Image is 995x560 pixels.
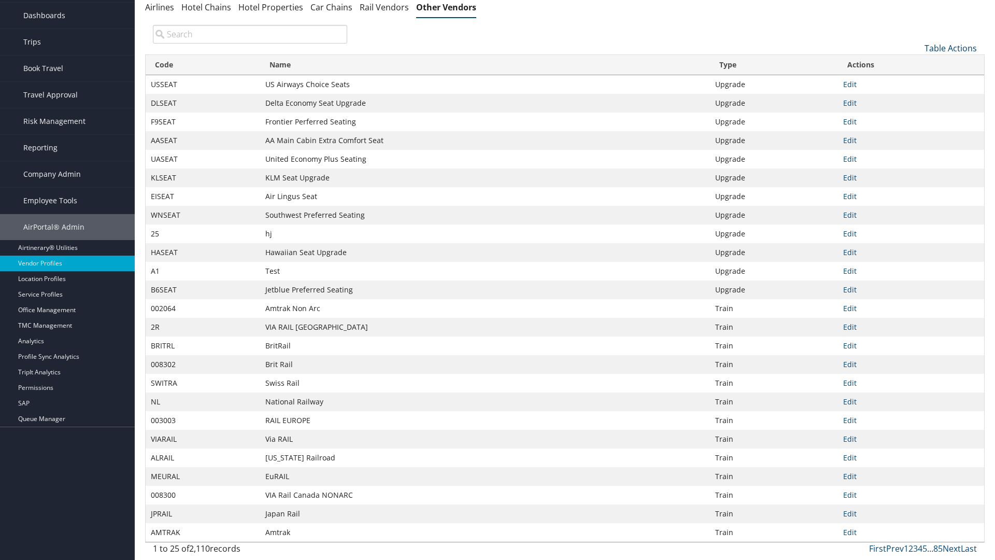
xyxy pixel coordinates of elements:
[843,135,857,145] a: Edit
[843,247,857,257] a: Edit
[710,187,837,206] td: Upgrade
[260,523,710,542] td: Amtrak
[710,243,837,262] td: Upgrade
[153,25,347,44] input: Search
[710,55,837,75] th: Type: activate to sort column ascending
[933,543,943,554] a: 85
[843,266,857,276] a: Edit
[23,82,78,108] span: Travel Approval
[843,527,857,537] a: Edit
[904,543,908,554] a: 1
[238,2,303,13] a: Hotel Properties
[146,206,260,225] td: WNSEAT
[843,285,857,295] a: Edit
[310,2,352,13] a: Car Chains
[260,486,710,505] td: VIA Rail Canada NONARC
[710,318,837,337] td: Train
[260,430,710,449] td: Via RAIL
[710,486,837,505] td: Train
[843,509,857,519] a: Edit
[23,55,63,81] span: Book Travel
[260,355,710,374] td: Brit Rail
[843,471,857,481] a: Edit
[260,187,710,206] td: Air Lingus Seat
[146,262,260,281] td: A1
[908,543,913,554] a: 2
[961,543,977,554] a: Last
[843,98,857,108] a: Edit
[843,79,857,89] a: Edit
[710,523,837,542] td: Train
[260,467,710,486] td: EuRAIL
[710,131,837,150] td: Upgrade
[146,225,260,243] td: 25
[146,355,260,374] td: 008302
[918,543,922,554] a: 4
[146,374,260,393] td: SWITRA
[710,75,837,94] td: Upgrade
[146,281,260,299] td: B6SEAT
[146,449,260,467] td: ALRAIL
[416,2,476,13] a: Other Vendors
[260,113,710,131] td: Frontier Perferred Seating
[146,150,260,169] td: UASEAT
[260,169,710,187] td: KLM Seat Upgrade
[146,113,260,131] td: F9SEAT
[260,411,710,430] td: RAIL EUROPE
[146,131,260,150] td: AASEAT
[146,505,260,523] td: JPRAIL
[710,355,837,374] td: Train
[146,187,260,206] td: EISEAT
[843,397,857,407] a: Edit
[843,173,857,183] a: Edit
[146,55,260,75] th: Code: activate to sort column ascending
[843,322,857,332] a: Edit
[145,2,174,13] a: Airlines
[710,150,837,169] td: Upgrade
[146,243,260,262] td: HASEAT
[260,281,710,299] td: Jetblue Preferred Seating
[23,161,81,187] span: Company Admin
[146,299,260,318] td: 002064
[146,523,260,542] td: AMTRAK
[146,337,260,355] td: BRITRL
[153,542,347,560] div: 1 to 25 of records
[925,43,977,54] a: Table Actions
[710,505,837,523] td: Train
[710,281,837,299] td: Upgrade
[260,94,710,113] td: Delta Economy Seat Upgrade
[869,543,886,554] a: First
[260,55,710,75] th: Name: activate to sort column ascending
[843,191,857,201] a: Edit
[843,154,857,164] a: Edit
[23,29,41,55] span: Trips
[710,374,837,393] td: Train
[943,543,961,554] a: Next
[23,3,65,29] span: Dashboards
[260,75,710,94] td: US Airways Choice Seats
[843,229,857,239] a: Edit
[710,299,837,318] td: Train
[260,225,710,243] td: hj
[146,169,260,187] td: KLSEAT
[260,374,710,393] td: Swiss Rail
[843,210,857,220] a: Edit
[843,359,857,369] a: Edit
[710,393,837,411] td: Train
[843,117,857,127] a: Edit
[843,434,857,444] a: Edit
[189,543,210,554] span: 2,110
[260,262,710,281] td: Test
[146,486,260,505] td: 008300
[146,467,260,486] td: MEURAL
[710,225,837,243] td: Upgrade
[146,75,260,94] td: USSEAT
[843,490,857,500] a: Edit
[886,543,904,554] a: Prev
[843,341,857,351] a: Edit
[710,206,837,225] td: Upgrade
[260,131,710,150] td: AA Main Cabin Extra Comfort Seat
[260,206,710,225] td: Southwest Preferred Seating
[710,467,837,486] td: Train
[710,113,837,131] td: Upgrade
